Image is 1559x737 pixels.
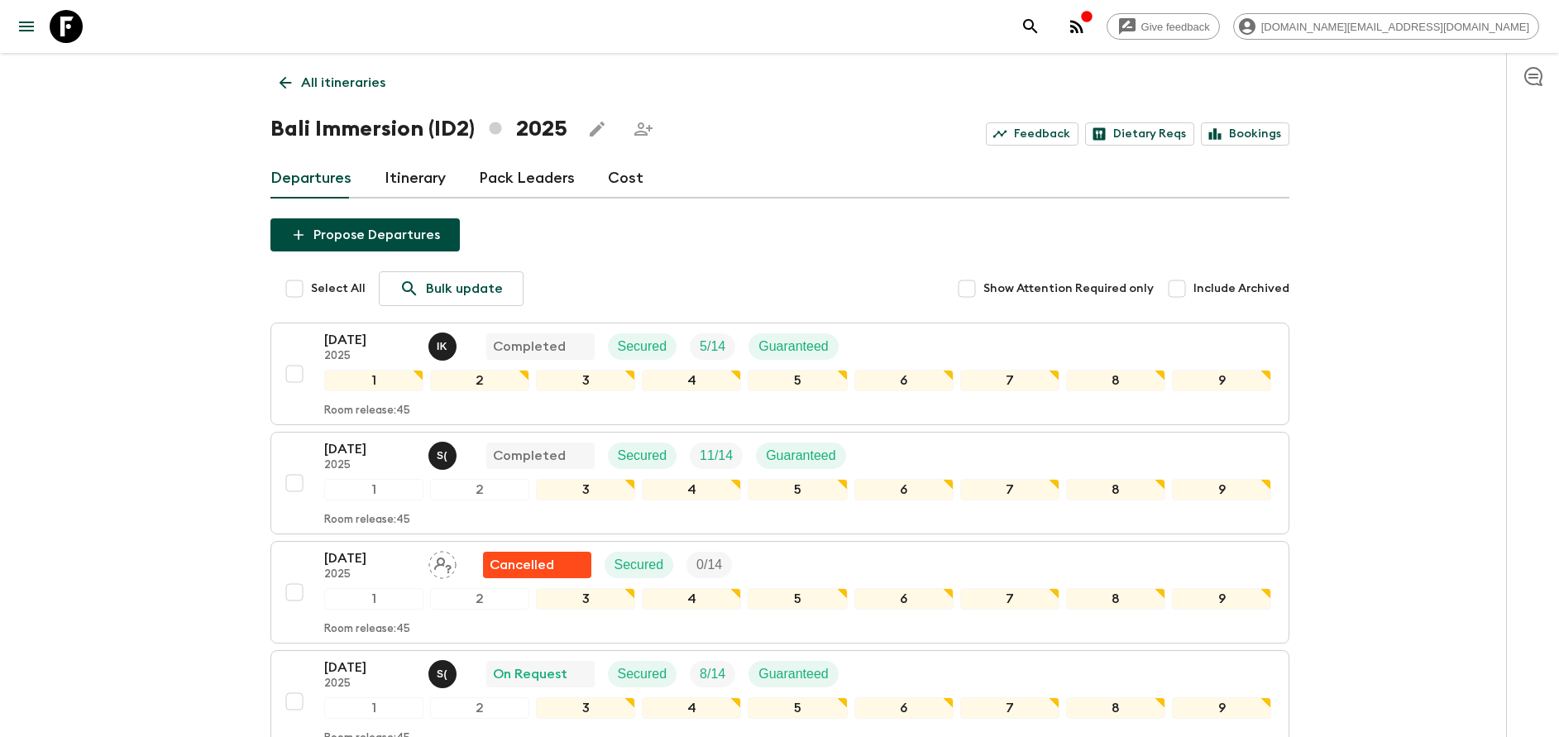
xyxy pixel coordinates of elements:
[385,159,446,199] a: Itinerary
[960,697,1059,719] div: 7
[324,588,423,610] div: 1
[608,443,677,469] div: Secured
[324,677,415,691] p: 2025
[1193,280,1289,297] span: Include Archived
[1201,122,1289,146] a: Bookings
[854,479,954,500] div: 6
[1132,21,1219,33] span: Give feedback
[270,218,460,251] button: Propose Departures
[1252,21,1538,33] span: [DOMAIN_NAME][EMAIL_ADDRESS][DOMAIN_NAME]
[270,323,1289,425] button: [DATE]2025I Komang PurnayasaCompletedSecuredTrip FillGuaranteed123456789Room release:45
[686,552,732,578] div: Trip Fill
[536,697,635,719] div: 3
[1066,588,1165,610] div: 8
[608,333,677,360] div: Secured
[960,370,1059,391] div: 7
[854,370,954,391] div: 6
[690,333,735,360] div: Trip Fill
[983,280,1154,297] span: Show Attention Required only
[627,112,660,146] span: Share this itinerary
[1066,697,1165,719] div: 8
[490,555,554,575] p: Cancelled
[766,446,836,466] p: Guaranteed
[270,66,395,99] a: All itineraries
[1066,370,1165,391] div: 8
[642,479,741,500] div: 4
[618,446,667,466] p: Secured
[748,370,847,391] div: 5
[493,337,566,357] p: Completed
[270,432,1289,534] button: [DATE]2025Shandy (Putu) Sandhi Astra JuniawanCompletedSecuredTrip FillGuaranteed123456789Room rel...
[1066,479,1165,500] div: 8
[854,588,954,610] div: 6
[1172,588,1271,610] div: 9
[430,697,529,719] div: 2
[642,588,741,610] div: 4
[986,122,1078,146] a: Feedback
[437,668,447,681] p: S (
[1014,10,1047,43] button: search adventures
[1172,697,1271,719] div: 9
[428,660,460,688] button: S(
[324,658,415,677] p: [DATE]
[10,10,43,43] button: menu
[493,664,567,684] p: On Request
[615,555,664,575] p: Secured
[642,697,741,719] div: 4
[311,280,366,297] span: Select All
[483,552,591,578] div: Flash Pack cancellation
[690,443,743,469] div: Trip Fill
[690,661,735,687] div: Trip Fill
[1172,370,1271,391] div: 9
[854,697,954,719] div: 6
[581,112,614,146] button: Edit this itinerary
[479,159,575,199] a: Pack Leaders
[324,697,423,719] div: 1
[430,588,529,610] div: 2
[1107,13,1220,40] a: Give feedback
[493,446,566,466] p: Completed
[618,337,667,357] p: Secured
[1172,479,1271,500] div: 9
[270,159,351,199] a: Departures
[301,73,385,93] p: All itineraries
[536,588,635,610] div: 3
[748,479,847,500] div: 5
[618,664,667,684] p: Secured
[536,479,635,500] div: 3
[1085,122,1194,146] a: Dietary Reqs
[748,588,847,610] div: 5
[270,112,567,146] h1: Bali Immersion (ID2) 2025
[608,661,677,687] div: Secured
[758,664,829,684] p: Guaranteed
[608,159,643,199] a: Cost
[960,588,1059,610] div: 7
[748,697,847,719] div: 5
[270,541,1289,644] button: [DATE]2025Assign pack leaderFlash Pack cancellationSecuredTrip Fill123456789Room release:45
[960,479,1059,500] div: 7
[696,555,722,575] p: 0 / 14
[536,370,635,391] div: 3
[1233,13,1539,40] div: [DOMAIN_NAME][EMAIL_ADDRESS][DOMAIN_NAME]
[642,370,741,391] div: 4
[428,665,460,678] span: Shandy (Putu) Sandhi Astra Juniawan
[324,623,410,636] p: Room release: 45
[700,337,725,357] p: 5 / 14
[758,337,829,357] p: Guaranteed
[605,552,674,578] div: Secured
[700,664,725,684] p: 8 / 14
[700,446,733,466] p: 11 / 14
